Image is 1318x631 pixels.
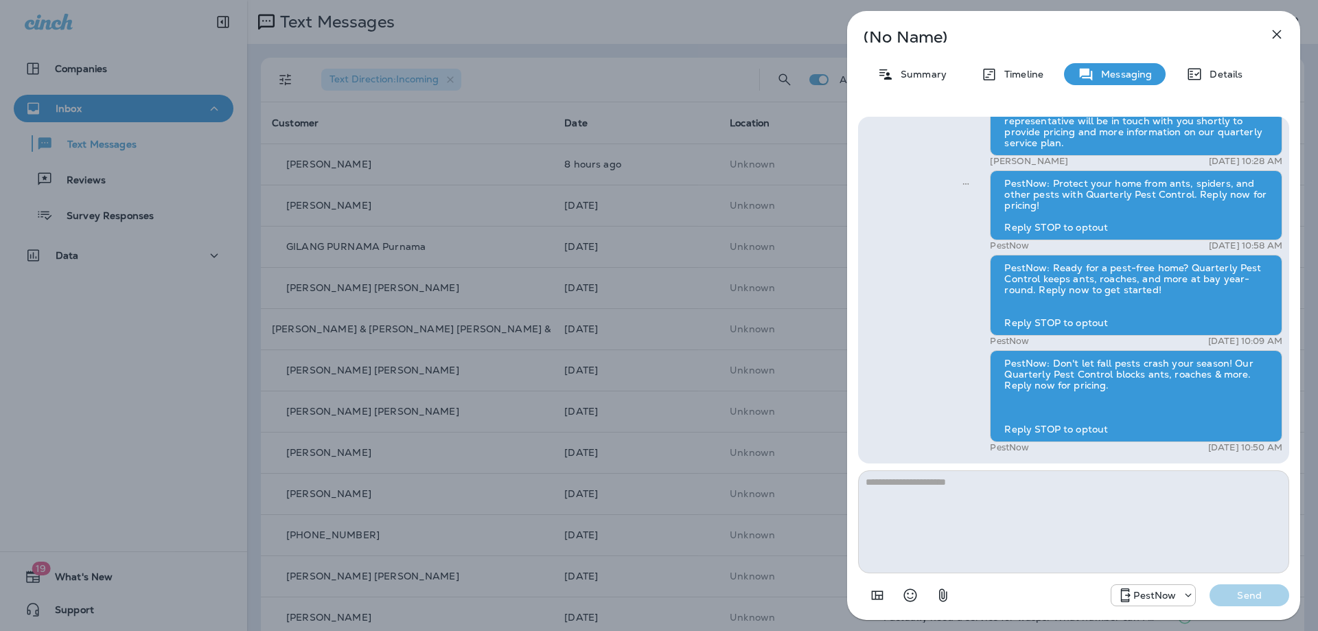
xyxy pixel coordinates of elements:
[990,156,1068,167] p: [PERSON_NAME]
[897,582,924,609] button: Select an emoji
[1208,336,1282,347] p: [DATE] 10:09 AM
[1111,587,1195,604] div: +1 (703) 691-5149
[990,255,1282,336] div: PestNow: Ready for a pest-free home? Quarterly Pest Control keeps ants, roaches, and more at bay ...
[990,170,1282,240] div: PestNow: Protect your home from ants, spiders, and other pests with Quarterly Pest Control. Reply...
[990,350,1282,442] div: PestNow: Don't let fall pests crash your season! Our Quarterly Pest Control blocks ants, roaches ...
[864,582,891,609] button: Add in a premade template
[1209,156,1282,167] p: [DATE] 10:28 AM
[864,32,1238,43] p: (No Name)
[1203,69,1242,80] p: Details
[990,97,1282,156] div: Good morning! Thank you for your interest. A representative will be in touch with you shortly to ...
[990,442,1029,453] p: PestNow
[990,336,1029,347] p: PestNow
[990,240,1029,251] p: PestNow
[962,176,969,189] span: Sent
[894,69,947,80] p: Summary
[1094,69,1152,80] p: Messaging
[1133,590,1176,601] p: PestNow
[1208,442,1282,453] p: [DATE] 10:50 AM
[997,69,1043,80] p: Timeline
[1209,240,1282,251] p: [DATE] 10:58 AM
